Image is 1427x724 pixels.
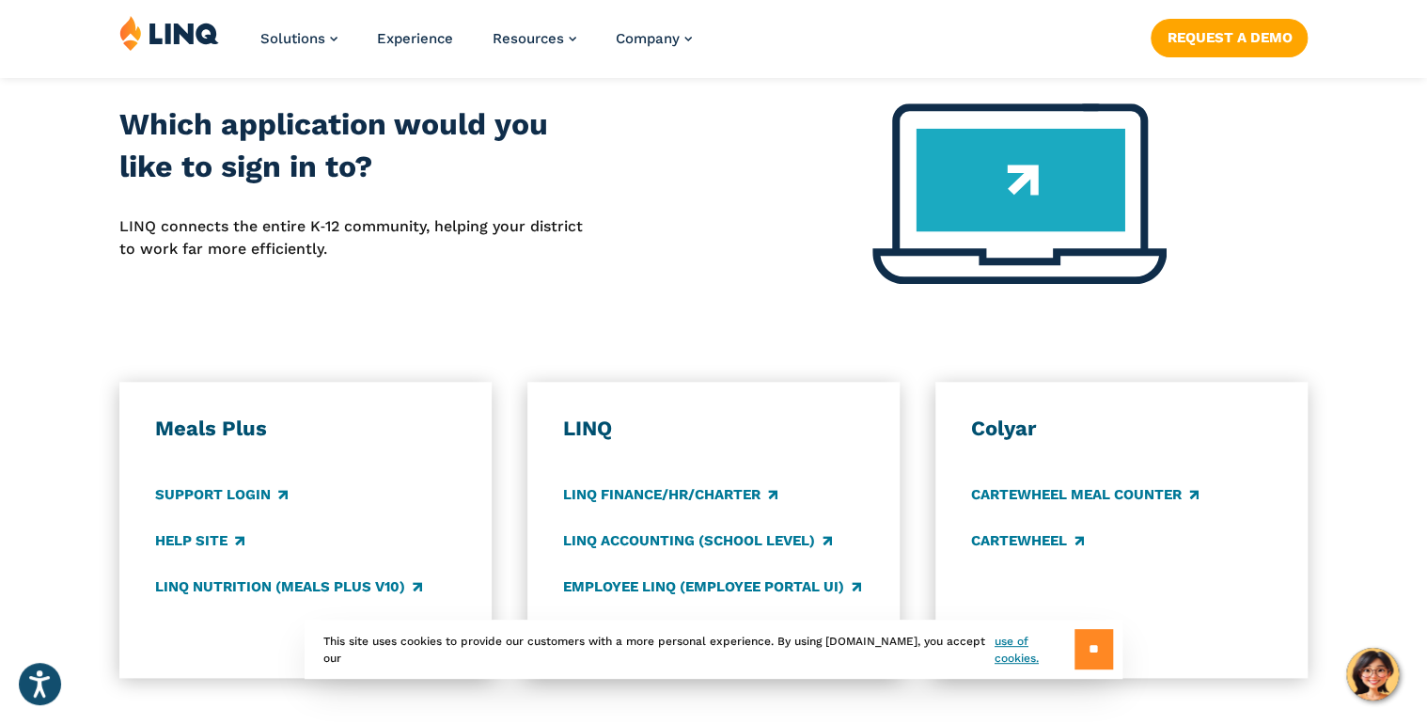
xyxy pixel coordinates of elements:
[119,103,594,189] h2: Which application would you like to sign in to?
[995,633,1074,667] a: use of cookies.
[260,30,337,47] a: Solutions
[493,30,576,47] a: Resources
[1151,15,1308,56] nav: Button Navigation
[260,30,325,47] span: Solutions
[155,576,422,597] a: LINQ Nutrition (Meals Plus v10)
[119,215,594,261] p: LINQ connects the entire K‑12 community, helping your district to work far more efficiently.
[616,30,692,47] a: Company
[155,416,456,442] h3: Meals Plus
[971,484,1199,505] a: CARTEWHEEL Meal Counter
[155,530,244,551] a: Help Site
[971,416,1272,442] h3: Colyar
[119,15,219,51] img: LINQ | K‑12 Software
[493,30,564,47] span: Resources
[616,30,680,47] span: Company
[563,416,864,442] h3: LINQ
[155,484,288,505] a: Support Login
[1151,19,1308,56] a: Request a Demo
[377,30,453,47] a: Experience
[305,620,1122,679] div: This site uses cookies to provide our customers with a more personal experience. By using [DOMAIN...
[260,15,692,77] nav: Primary Navigation
[971,530,1084,551] a: CARTEWHEEL
[563,530,832,551] a: LINQ Accounting (school level)
[563,484,777,505] a: LINQ Finance/HR/Charter
[563,576,861,597] a: Employee LINQ (Employee Portal UI)
[1346,648,1399,700] button: Hello, have a question? Let’s chat.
